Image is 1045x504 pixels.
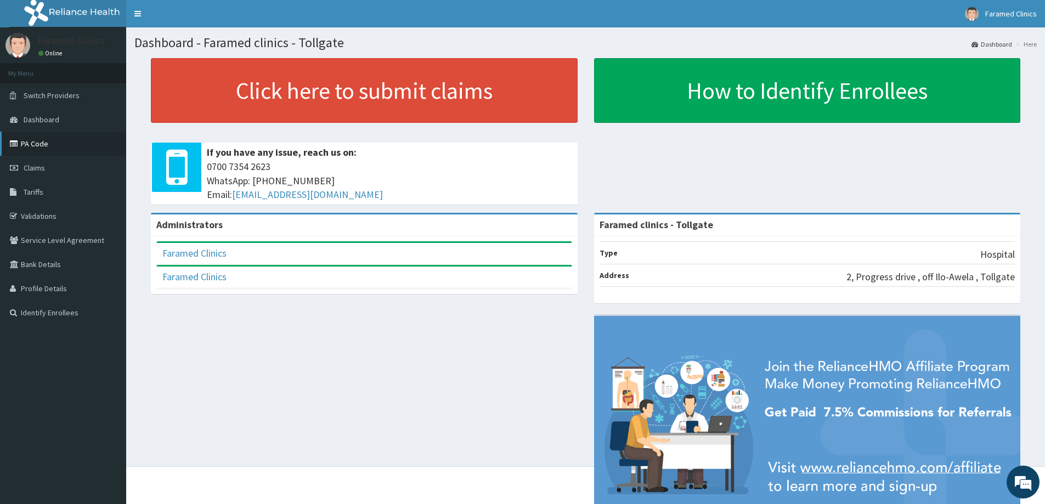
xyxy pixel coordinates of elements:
[156,218,223,231] b: Administrators
[600,270,629,280] b: Address
[151,58,578,123] a: Click here to submit claims
[5,299,209,338] textarea: Type your message and hit 'Enter'
[965,7,979,21] img: User Image
[24,187,43,197] span: Tariffs
[5,33,30,58] img: User Image
[38,36,104,46] p: Faramed Clinics
[980,247,1015,262] p: Hospital
[207,160,572,202] span: 0700 7354 2623 WhatsApp: [PHONE_NUMBER] Email:
[134,36,1037,50] h1: Dashboard - Faramed clinics - Tollgate
[64,138,151,249] span: We're online!
[207,146,357,158] b: If you have any issue, reach us on:
[846,270,1015,284] p: 2, Progress drive , off Ilo-Awela , Tollgate
[162,270,227,283] a: Faramed Clinics
[180,5,206,32] div: Minimize live chat window
[162,247,227,259] a: Faramed Clinics
[232,188,383,201] a: [EMAIL_ADDRESS][DOMAIN_NAME]
[24,90,80,100] span: Switch Providers
[24,163,45,173] span: Claims
[38,49,65,57] a: Online
[971,39,1012,49] a: Dashboard
[57,61,184,76] div: Chat with us now
[594,58,1021,123] a: How to Identify Enrollees
[600,218,713,231] strong: Faramed clinics - Tollgate
[24,115,59,124] span: Dashboard
[600,248,618,258] b: Type
[985,9,1037,19] span: Faramed Clinics
[1013,39,1037,49] li: Here
[20,55,44,82] img: d_794563401_company_1708531726252_794563401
